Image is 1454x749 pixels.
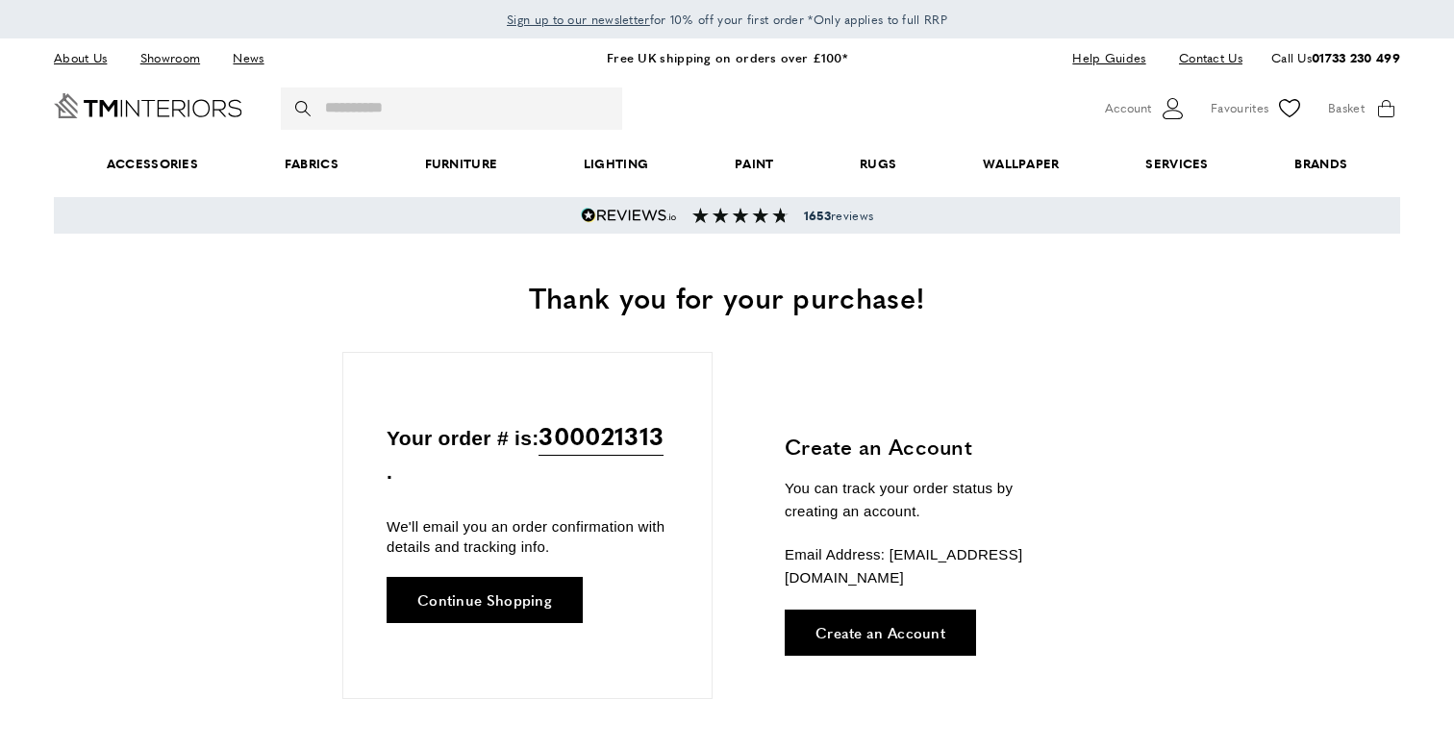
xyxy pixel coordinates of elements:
h3: Create an Account [785,432,1068,462]
span: Sign up to our newsletter [507,11,650,28]
a: Furniture [382,135,540,193]
a: About Us [54,45,121,71]
span: 300021313 [539,416,664,456]
a: Wallpaper [940,135,1102,193]
span: reviews [804,208,873,223]
p: We'll email you an order confirmation with details and tracking info. [387,516,668,557]
span: for 10% off your first order *Only applies to full RRP [507,11,947,28]
a: Rugs [816,135,940,193]
span: Account [1105,98,1151,118]
button: Customer Account [1105,94,1187,123]
a: Services [1103,135,1252,193]
a: Free UK shipping on orders over £100* [607,48,847,66]
img: Reviews section [692,208,789,223]
a: Continue Shopping [387,577,583,623]
a: Brands [1252,135,1391,193]
strong: 1653 [804,207,831,224]
a: Paint [691,135,816,193]
p: Email Address: [EMAIL_ADDRESS][DOMAIN_NAME] [785,543,1068,589]
span: Continue Shopping [417,592,552,607]
button: Search [295,87,314,130]
a: Create an Account [785,610,976,656]
a: Go to Home page [54,93,242,118]
a: Help Guides [1058,45,1160,71]
img: Reviews.io 5 stars [581,208,677,223]
a: Contact Us [1165,45,1242,71]
a: Fabrics [241,135,382,193]
a: Lighting [540,135,691,193]
span: Accessories [63,135,241,193]
span: Thank you for your purchase! [529,276,925,317]
span: Create an Account [815,625,945,639]
p: You can track your order status by creating an account. [785,477,1068,523]
a: 01733 230 499 [1312,48,1400,66]
p: Your order # is: . [387,416,668,488]
span: Favourites [1211,98,1268,118]
a: News [218,45,278,71]
p: Call Us [1271,48,1400,68]
a: Showroom [126,45,214,71]
a: Favourites [1211,94,1304,123]
a: Sign up to our newsletter [507,10,650,29]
